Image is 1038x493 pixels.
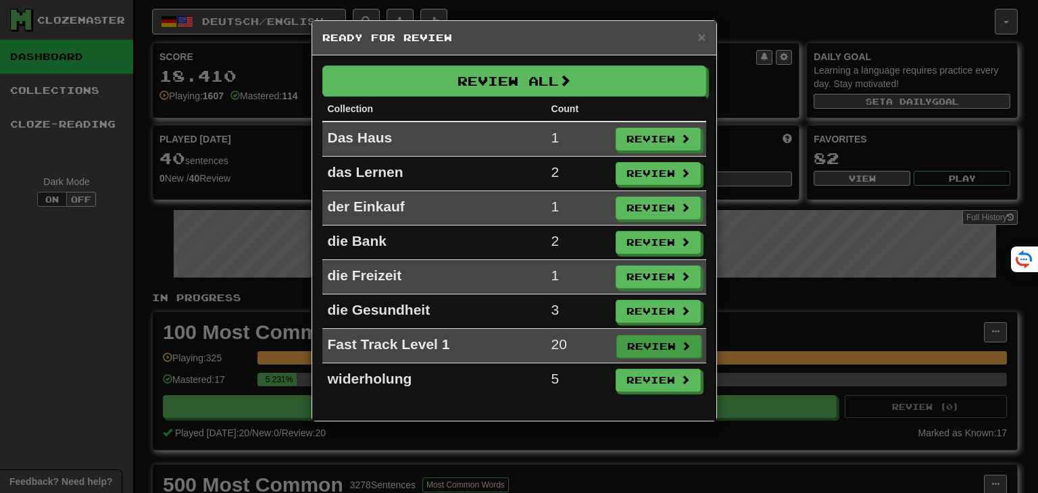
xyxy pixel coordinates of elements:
[546,122,610,157] td: 1
[616,162,701,185] button: Review
[616,128,701,151] button: Review
[322,31,706,45] h5: Ready for Review
[697,29,706,45] span: ×
[546,363,610,398] td: 5
[322,294,546,329] td: die Gesundheit
[546,294,610,329] td: 3
[322,122,546,157] td: Das Haus
[322,226,546,260] td: die Bank
[546,329,610,363] td: 20
[616,197,701,219] button: Review
[546,260,610,294] td: 1
[322,97,546,122] th: Collection
[322,157,546,191] td: das Lernen
[546,97,610,122] th: Count
[546,191,610,226] td: 1
[616,369,701,392] button: Review
[322,260,546,294] td: die Freizeit
[322,66,706,97] button: Review All
[697,30,706,44] button: Close
[616,265,701,288] button: Review
[616,231,701,254] button: Review
[546,157,610,191] td: 2
[546,226,610,260] td: 2
[616,300,701,323] button: Review
[616,335,701,358] button: Review
[322,191,546,226] td: der Einkauf
[322,363,546,398] td: widerholung
[322,329,546,363] td: Fast Track Level 1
